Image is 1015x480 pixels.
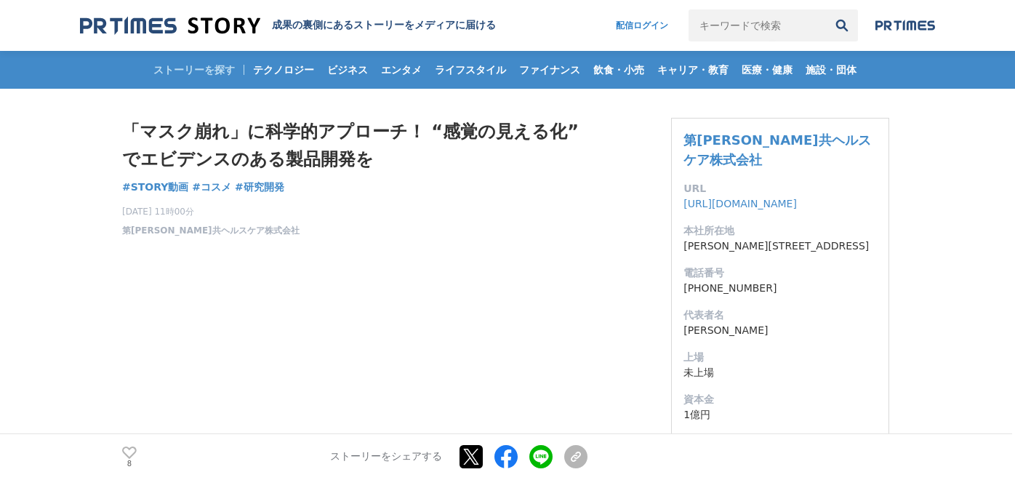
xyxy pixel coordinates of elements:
span: 施設・団体 [800,63,862,76]
h1: 「マスク崩れ」に科学的アプローチ！ “感覚の見える化”でエビデンスのある製品開発を [122,118,587,174]
span: #コスメ [192,180,231,193]
dt: 本社所在地 [683,223,877,239]
input: キーワードで検索 [689,9,826,41]
dd: [PERSON_NAME][STREET_ADDRESS] [683,239,877,254]
dt: 上場 [683,350,877,365]
a: 第[PERSON_NAME]共ヘルスケア株式会社 [683,132,870,167]
a: テクノロジー [247,51,320,89]
h2: 成果の裏側にあるストーリーをメディアに届ける [272,19,496,32]
span: 医療・健康 [736,63,798,76]
span: エンタメ [375,63,428,76]
p: 8 [122,460,137,468]
span: #STORY動画 [122,180,188,193]
dd: 未上場 [683,365,877,380]
a: ファイナンス [513,51,586,89]
span: ビジネス [321,63,374,76]
a: 第[PERSON_NAME]共ヘルスケア株式会社 [122,224,300,237]
dt: 資本金 [683,392,877,407]
span: テクノロジー [247,63,320,76]
a: #研究開発 [235,180,284,195]
img: 成果の裏側にあるストーリーをメディアに届ける [80,16,260,36]
a: エンタメ [375,51,428,89]
dd: [PERSON_NAME] [683,323,877,338]
span: ファイナンス [513,63,586,76]
a: キャリア・教育 [651,51,734,89]
a: 施設・団体 [800,51,862,89]
img: prtimes [875,20,935,31]
a: 配信ログイン [601,9,683,41]
span: [DATE] 11時00分 [122,205,300,218]
p: ストーリーをシェアする [330,451,442,464]
a: ビジネス [321,51,374,89]
dt: 電話番号 [683,265,877,281]
a: 飲食・小売 [587,51,650,89]
span: 飲食・小売 [587,63,650,76]
span: #研究開発 [235,180,284,193]
span: ライフスタイル [429,63,512,76]
a: #コスメ [192,180,231,195]
dd: [PHONE_NUMBER] [683,281,877,296]
dd: 1億円 [683,407,877,423]
span: キャリア・教育 [651,63,734,76]
a: ライフスタイル [429,51,512,89]
a: 医療・健康 [736,51,798,89]
a: 成果の裏側にあるストーリーをメディアに届ける 成果の裏側にあるストーリーをメディアに届ける [80,16,496,36]
dt: 代表者名 [683,308,877,323]
a: #STORY動画 [122,180,188,195]
button: 検索 [826,9,858,41]
a: [URL][DOMAIN_NAME] [683,198,797,209]
dt: URL [683,181,877,196]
